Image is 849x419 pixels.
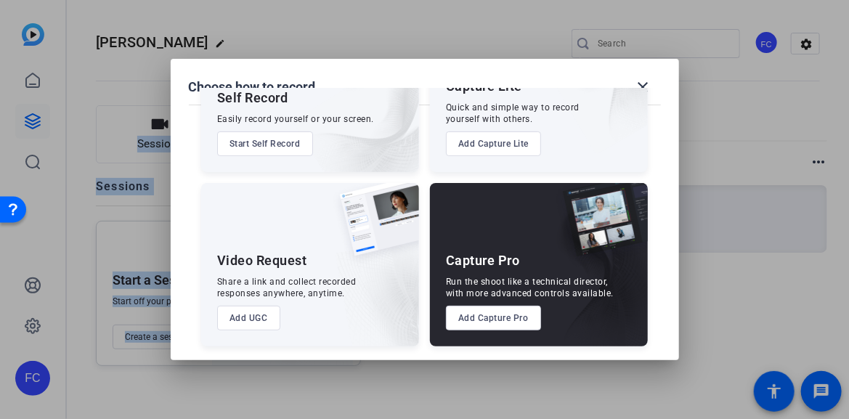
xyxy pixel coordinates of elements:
button: Start Self Record [217,131,313,156]
img: ugc-content.png [329,183,419,271]
div: Quick and simple way to record yourself with others. [446,102,580,125]
img: embarkstudio-self-record.png [293,40,419,172]
div: Easily record yourself or your screen. [217,113,374,125]
img: capture-pro.png [552,183,648,272]
mat-icon: close [635,78,652,96]
button: Add Capture Pro [446,306,541,330]
div: Share a link and collect recorded responses anywhere, anytime. [217,276,357,299]
div: Capture Pro [446,252,520,269]
div: Video Request [217,252,307,269]
div: Run the shoot like a technical director, with more advanced controls available. [446,276,614,299]
button: Add Capture Lite [446,131,541,156]
img: embarkstudio-capture-pro.png [540,201,648,346]
button: Add UGC [217,306,280,330]
h1: Choose how to record [189,78,316,96]
div: Self Record [217,89,288,107]
img: embarkstudio-ugc-content.png [335,228,419,346]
